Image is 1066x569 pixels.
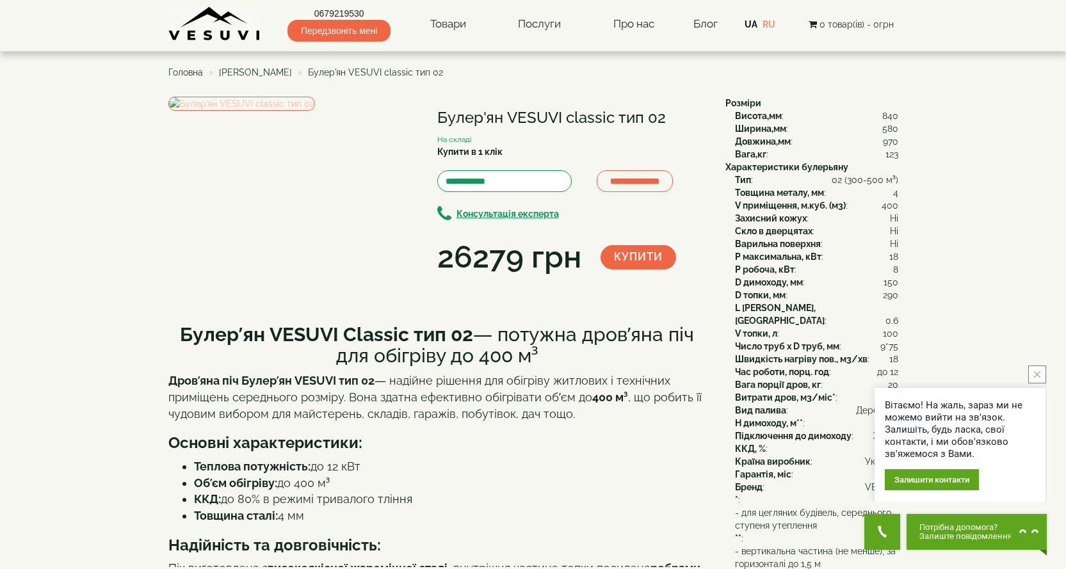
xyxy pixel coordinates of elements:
li: до 80% в режимі тривалого тління [194,491,706,508]
b: Захисний кожух [735,213,807,223]
b: Тип [735,175,751,185]
div: : [735,289,898,301]
b: Товщина металу, мм [735,188,824,198]
div: : [735,442,898,455]
b: Основні характеристики: [168,433,362,452]
span: 0 товар(ів) - 0грн [820,19,894,29]
div: : [735,365,898,378]
a: UA [745,19,757,29]
span: Передзвоніть мені [287,20,391,42]
b: Гарантія, міс [735,469,791,479]
div: : [735,225,898,237]
h1: Булер'ян VESUVI classic тип 02 [437,109,706,126]
strong: 400 м³ [592,390,628,404]
b: Витрати дров, м3/міс* [735,392,836,403]
div: : [735,122,898,135]
div: : [735,263,898,276]
span: Ні [890,225,898,237]
div: : [735,481,898,493]
small: На складі [437,135,472,144]
span: Залиште повідомлення [919,532,1012,541]
span: 8 [893,263,898,276]
div: Залишити контакти [885,469,979,490]
b: P робоча, кВт [735,264,795,275]
b: Час роботи, порц. год [735,367,829,377]
div: : [735,135,898,148]
b: Підключення до димоходу [735,431,852,441]
span: 840 [882,109,898,122]
span: 02 (300-500 м³) [832,173,898,186]
div: : [735,429,898,442]
div: : [735,212,898,225]
b: D топки, мм [735,290,786,300]
div: : [735,237,898,250]
b: Вага порції дров, кг [735,380,821,390]
b: Вага,кг [735,149,766,159]
b: Варильна поверхня [735,239,821,249]
a: Товари [417,10,479,39]
span: 400 [882,199,898,212]
b: P максимальна, кВт [735,252,821,262]
strong: Об’єм обігріву: [194,476,277,490]
div: : [735,417,898,429]
p: — надійне рішення для обігріву житлових і технічних приміщень середнього розміру. Вона здатна ефе... [168,373,706,422]
span: Деревина [856,404,898,417]
b: Висота,мм [735,111,782,121]
img: content [168,6,261,42]
a: Послуги [505,10,574,39]
strong: Дров’яна піч Булер’ян VESUVI тип 02 [168,374,375,387]
div: : [735,404,898,417]
a: Головна [168,67,203,77]
b: Довжина,мм [735,136,791,147]
div: : [735,455,898,468]
b: Характеристики булерьяну [725,162,848,172]
b: Число труб x D труб, мм [735,341,839,351]
span: VESUVI [865,481,898,493]
div: : [735,391,898,404]
li: 4 мм [194,508,706,524]
div: : [735,506,898,545]
img: Булер'ян VESUVI classic тип 02 [168,97,315,111]
li: до 12 кВт [194,458,706,475]
span: Ні [890,237,898,250]
div: : [735,186,898,199]
b: ККД, % [735,444,766,454]
span: 0.6 [885,314,898,327]
span: 970 [883,135,898,148]
b: H димоходу, м** [735,418,803,428]
a: Про нас [601,10,667,39]
b: Швидкість нагріву пов., м3/хв [735,354,868,364]
button: Get Call button [864,514,900,550]
div: : [735,173,898,186]
li: до 400 м³ [194,475,706,492]
h2: — потужна дров’яна піч для обігріву до 400 м³ [168,324,706,366]
button: close button [1028,365,1046,383]
div: 26279 грн [437,236,581,279]
a: [PERSON_NAME] [219,67,292,77]
a: 0679219530 [287,7,391,20]
div: : [735,250,898,263]
b: V топки, л [735,328,777,339]
b: Розміри [725,98,761,108]
div: : [735,301,898,327]
span: Булер'ян VESUVI classic тип 02 [308,67,443,77]
b: Бренд [735,482,763,492]
b: Булер’ян VESUVI Classic тип 02 [180,323,473,346]
span: 4 [893,186,898,199]
span: Заднє [873,429,898,442]
div: : [735,109,898,122]
strong: ККД: [194,492,221,506]
b: V приміщення, м.куб. (м3) [735,200,846,211]
b: Ширина,мм [735,124,786,134]
span: 100 [883,327,898,340]
b: Вид палива [735,405,786,415]
b: Країна виробник [735,456,811,467]
span: 580 [882,122,898,135]
span: Україна [865,455,898,468]
span: 150 [884,276,898,289]
a: Блог [693,17,718,30]
span: 290 [883,289,898,301]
